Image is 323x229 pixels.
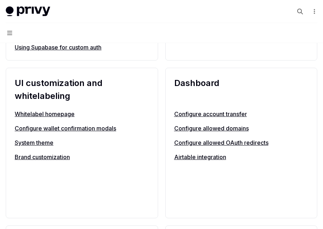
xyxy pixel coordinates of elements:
a: Whitelabel homepage [15,110,149,118]
a: Configure allowed OAuth redirects [174,138,309,147]
a: Airtable integration [174,153,309,161]
a: Configure wallet confirmation modals [15,124,149,133]
button: More actions [310,6,317,16]
a: System theme [15,138,149,147]
img: light logo [6,6,50,16]
a: Configure allowed domains [174,124,309,133]
a: Using Supabase for custom auth [15,43,149,52]
a: Configure account transfer [174,110,309,118]
h2: UI customization and whitelabeling [15,77,149,102]
h2: Dashboard [174,77,309,102]
a: Brand customization [15,153,149,161]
